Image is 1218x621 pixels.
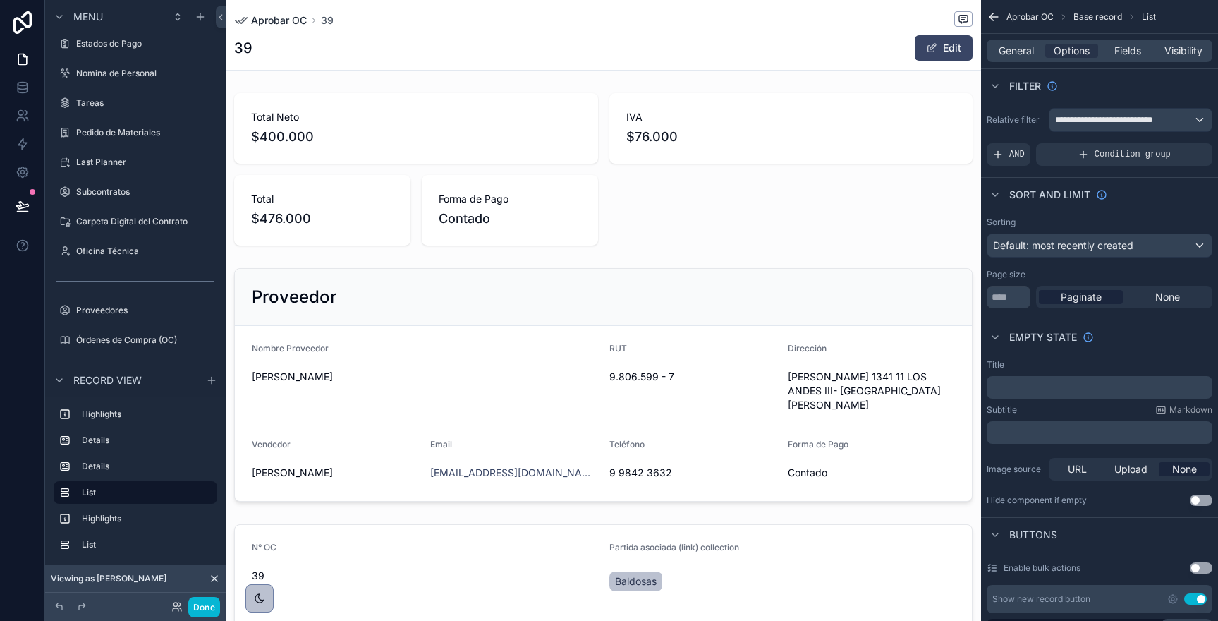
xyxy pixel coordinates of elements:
label: Relative filter [987,114,1043,126]
a: Órdenes de Compra (OC) [54,329,217,351]
label: Subtitle [987,404,1017,416]
span: None [1172,462,1197,476]
a: Tareas [54,92,217,114]
span: Buttons [1009,528,1057,542]
a: Markdown [1155,404,1212,416]
label: Image source [987,464,1043,475]
h1: 39 [234,38,252,58]
span: URL [1068,462,1087,476]
div: scrollable content [987,376,1212,399]
span: Options [1054,44,1090,58]
label: Proveedores [76,305,214,316]
a: Nomina de Personal [54,62,217,85]
span: Sort And Limit [1009,188,1090,202]
div: scrollable content [45,397,226,570]
span: List [1142,11,1156,23]
span: Aprobar OC [1006,11,1054,23]
a: Aprobar OC [234,13,307,28]
div: scrollable content [987,421,1212,444]
label: Highlights [82,513,212,524]
a: 39 [321,13,334,28]
div: Hide component if empty [987,495,1087,506]
label: Last Planner [76,157,214,168]
label: Subcontratos [76,186,214,198]
span: Aprobar OC [251,13,307,28]
span: None [1155,290,1180,304]
label: Title [987,359,1004,370]
span: Fields [1114,44,1141,58]
label: Details [82,435,212,446]
label: Estados de Pago [76,38,214,49]
span: AND [1009,149,1025,160]
button: Default: most recently created [987,234,1212,258]
a: Oficina Técnica [54,240,217,263]
label: Highlights [82,409,212,420]
label: List [82,539,212,550]
label: Sorting [987,217,1016,228]
span: Filter [1009,79,1041,93]
a: Pedido de Materiales [54,121,217,144]
label: List [82,487,206,498]
label: Nomina de Personal [76,68,214,79]
span: Viewing as [PERSON_NAME] [51,573,166,584]
a: Detalle Órden de Compra (OC) [54,358,217,381]
label: Enable bulk actions [1004,562,1080,574]
span: Visibility [1164,44,1202,58]
a: Estados de Pago [54,32,217,55]
a: Carpeta Digital del Contrato [54,210,217,233]
label: Pedido de Materiales [76,127,214,138]
button: Edit [915,35,973,61]
span: Markdown [1169,404,1212,416]
span: Empty state [1009,330,1077,344]
a: Proveedores [54,299,217,322]
span: General [999,44,1034,58]
label: Órdenes de Compra (OC) [76,334,214,346]
label: Page size [987,269,1025,280]
span: Default: most recently created [993,239,1133,251]
span: Base record [1073,11,1122,23]
a: Subcontratos [54,181,217,203]
span: Record view [73,373,142,387]
label: Tareas [76,97,214,109]
a: Last Planner [54,151,217,174]
label: Carpeta Digital del Contrato [76,216,214,227]
span: Upload [1114,462,1147,476]
label: Oficina Técnica [76,246,214,257]
span: Paginate [1061,290,1102,304]
button: Done [188,597,220,617]
label: Details [82,461,212,472]
span: Menu [73,10,103,24]
div: Show new record button [992,593,1090,605]
span: Condition group [1095,149,1171,160]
